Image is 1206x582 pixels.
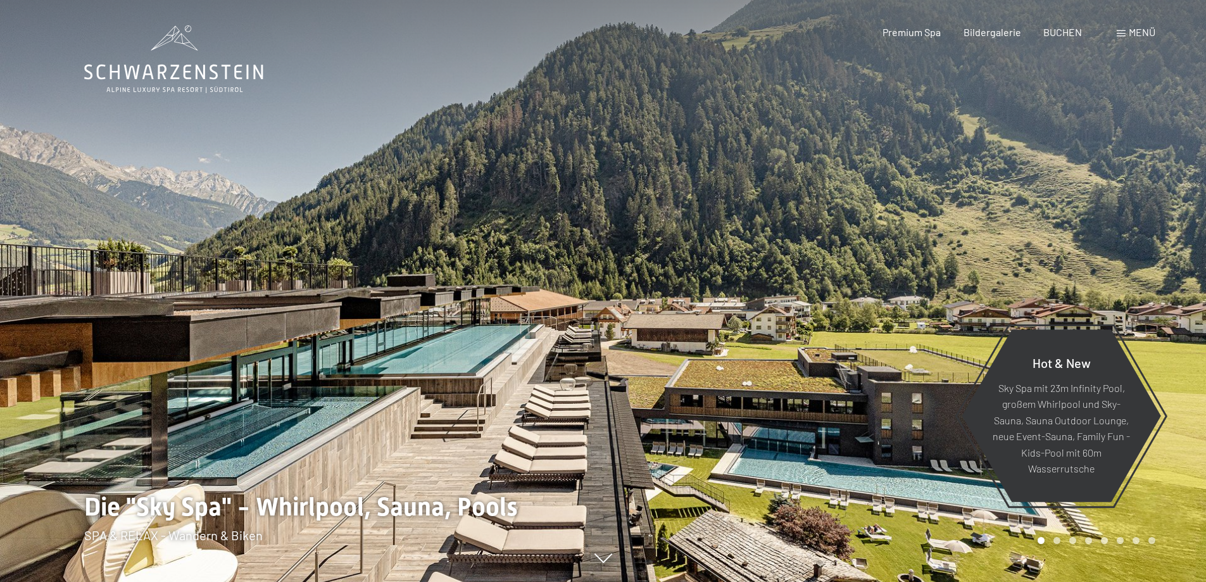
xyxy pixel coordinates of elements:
div: Carousel Page 1 (Current Slide) [1038,537,1045,544]
div: Carousel Pagination [1033,537,1155,544]
a: Hot & New Sky Spa mit 23m Infinity Pool, großem Whirlpool und Sky-Sauna, Sauna Outdoor Lounge, ne... [961,329,1162,503]
div: Carousel Page 4 [1085,537,1092,544]
span: Menü [1129,26,1155,38]
div: Carousel Page 5 [1101,537,1108,544]
p: Sky Spa mit 23m Infinity Pool, großem Whirlpool und Sky-Sauna, Sauna Outdoor Lounge, neue Event-S... [993,379,1130,477]
div: Carousel Page 3 [1069,537,1076,544]
div: Carousel Page 8 [1148,537,1155,544]
a: BUCHEN [1043,26,1082,38]
a: Premium Spa [883,26,941,38]
div: Carousel Page 7 [1133,537,1140,544]
div: Carousel Page 6 [1117,537,1124,544]
a: Bildergalerie [964,26,1021,38]
div: Carousel Page 2 [1053,537,1060,544]
span: Hot & New [1033,355,1091,370]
